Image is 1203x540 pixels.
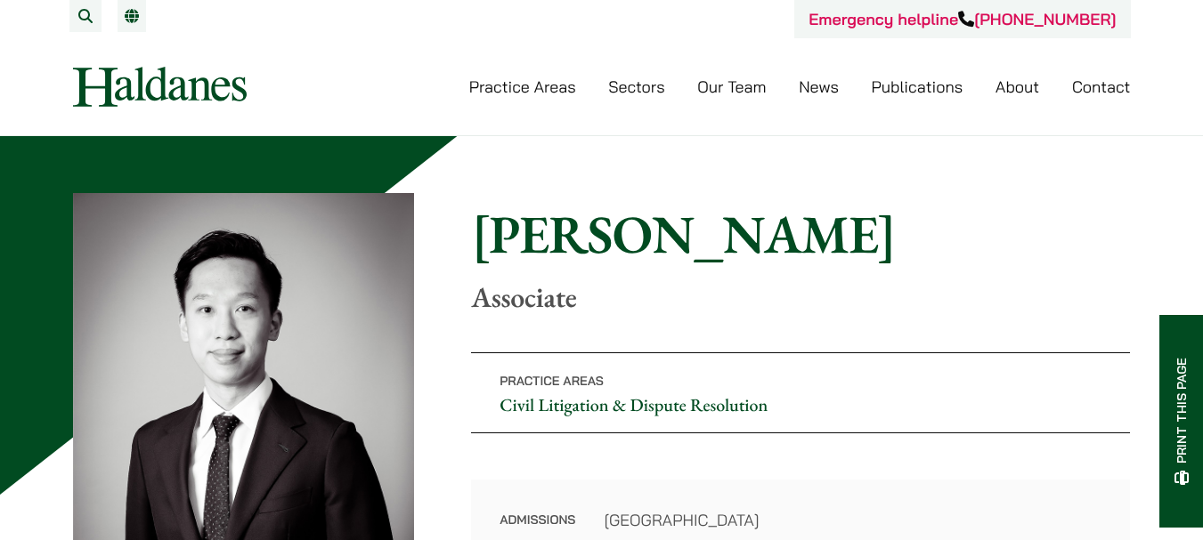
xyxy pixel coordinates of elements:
a: Publications [872,77,963,97]
a: Civil Litigation & Dispute Resolution [500,393,768,416]
a: Our Team [697,77,766,97]
a: Emergency helpline[PHONE_NUMBER] [809,9,1116,29]
img: Logo of Haldanes [73,67,247,107]
a: Contact [1072,77,1131,97]
p: Associate [471,280,1130,314]
a: Switch to EN [125,9,139,23]
a: Practice Areas [469,77,576,97]
a: About [996,77,1039,97]
a: Sectors [608,77,664,97]
h1: [PERSON_NAME] [471,202,1130,266]
span: Practice Areas [500,373,604,389]
dd: [GEOGRAPHIC_DATA] [604,508,1101,532]
a: News [799,77,839,97]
